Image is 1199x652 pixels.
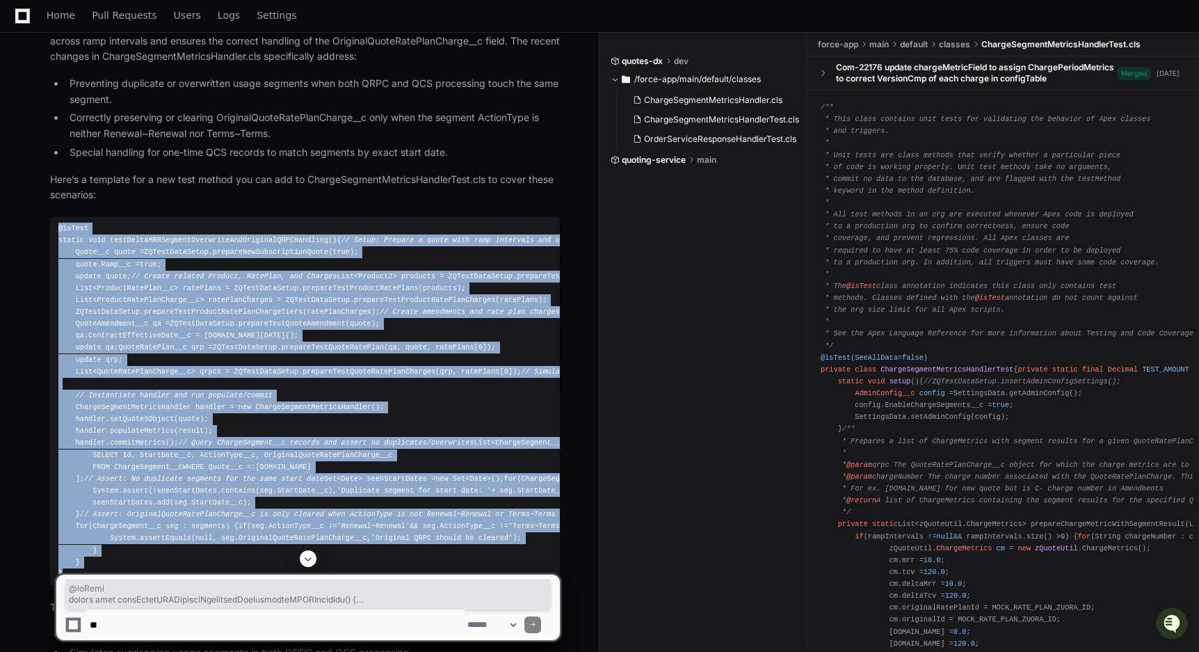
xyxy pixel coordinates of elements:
span: classes [939,39,970,50]
span: = [166,319,170,328]
span: true [140,260,157,269]
div: { ZQTestDataSetup.prepareNewSubscriptionQuote( ); quote.Ramp__c = ; update quote; List<Product2> ... [58,223,552,580]
span: // Simulate a ZBillingResult with overlapping usage segments for QRPC and QCS [521,367,851,376]
button: ChargeSegmentMetricsHandlerTest.cls [627,110,799,129]
span: () [910,377,919,385]
svg: Directory [622,71,630,88]
span: Decimal [1108,365,1138,374]
span: ChargeSegmentMetricsHandlerTest [880,365,1013,374]
p: To create an Apex test method in ChargeSegmentMetricsHandlerTest for the COM-22840DeltaMRRFixForT... [50,1,560,65]
div: Com-22176 update chargeMetricField to assign ChargePeriodMetrics to correct VersionCmp of each ch... [836,62,1117,84]
span: //ZQTestDataSetup.insertAdminConfigSettings(); [924,377,1120,385]
span: @isTest(SeeAllData=false) [821,353,928,362]
img: PlayerZero [14,14,42,42]
span: // Create amendments and rate plan charges for multiple intervals [380,308,658,316]
button: Start new chat [236,108,253,125]
span: 'Original QRPC should be cleared' [371,534,513,542]
span: // Assert: No duplicate segments for the same start date [84,475,324,483]
span: /** * This class contains unit tests for validating the behavior of Apex classes * and triggers. ... [821,103,1198,350]
span: testDeltaMRRSegmentOverwriteAndOriginalQRPCHandling [110,236,328,244]
span: main [697,154,716,166]
span: private [821,365,851,374]
span: if [239,522,247,530]
span: @param [846,461,872,469]
span: for [76,522,88,530]
span: WHERE [183,463,204,471]
span: main [869,39,889,50]
span: Logs [218,11,240,19]
span: static [58,236,84,244]
span: Merged [1117,67,1151,80]
span: = [140,248,144,256]
span: Pylon [138,146,168,157]
span: // Create related Product, RatePlan, and Charges [131,272,337,280]
span: = [949,389,953,397]
span: final [1082,365,1104,374]
button: /force-app/main/default/classes [611,68,796,90]
span: new [1017,544,1030,552]
span: new [435,475,448,483]
span: void [88,236,106,244]
span: QuoteRatePlan__c [118,343,187,351]
span: for [504,475,517,483]
span: Users [174,11,201,19]
span: class [855,365,876,374]
span: static [1052,365,1078,374]
img: 1756235613930-3d25f9e4-fa56-45dd-b3ad-e072dfbd1548 [14,104,39,129]
span: @param [846,472,872,481]
span: () [328,236,337,244]
span: 0 [504,367,508,376]
div: [DATE] [1157,68,1180,79]
span: 0 [478,343,483,351]
span: qrp [191,343,204,351]
span: AdminConfig__c [855,389,915,397]
span: force-app [818,39,858,50]
span: void [868,377,885,385]
a: Powered byPylon [98,145,168,157]
span: assert [122,486,148,495]
span: ChargeSegmentMetricsHandler [76,403,191,411]
span: // Setup: Prepare a quote with ramp intervals and usage charges [341,236,611,244]
span: @return [846,496,876,504]
span: true [992,401,1009,409]
span: Home [47,11,75,19]
span: TEST_AMOUNT [1142,365,1189,374]
span: for [1078,532,1091,541]
span: ChargeSegmentMetricsHandlerTest.cls [644,114,799,125]
iframe: Open customer support [1154,606,1192,644]
span: ChargeSegmentMetricsHandler.cls [644,95,782,106]
span: = [1009,544,1013,552]
span: 'Renewal~Renewal' [337,522,410,530]
span: @isTest [58,224,88,232]
li: Correctly preserving or clearing OriginalQuoteRatePlanCharge__c only when the segment ActionType ... [65,110,560,142]
span: = [230,403,234,411]
span: private [1017,365,1047,374]
span: static [872,520,898,528]
span: new [239,403,251,411]
div: Start new chat [47,104,228,118]
span: true [332,248,350,256]
span: 'Duplicate segment for start date: ' [337,486,491,495]
span: config [919,389,945,397]
span: /force-app/main/default/classes [634,74,761,85]
span: private [838,520,868,528]
span: quotes-dx [622,56,663,67]
span: @isTest [846,282,876,290]
span: null [195,534,213,542]
span: cm [997,544,1005,552]
button: OrderServiceResponseHandlerTest.cls [627,129,799,149]
span: ChargeMetrics [936,544,992,552]
span: null [936,532,953,541]
li: Preventing duplicate or overwritten usage segments when both QRPC and QCS processing touch the sa... [65,76,560,108]
button: ChargeSegmentMetricsHandler.cls [627,90,799,110]
span: static [838,377,864,385]
span: Quote__c [209,463,243,471]
span: zQuoteUtil [1035,544,1078,552]
span: Set [453,475,465,483]
span: quoting-service [622,154,686,166]
span: OrderServiceResponseHandlerTest.cls [644,134,796,145]
span: = [209,343,213,351]
span: // Instantiate handler and run populate/commit [76,391,273,399]
div: We're available if you need us! [47,118,176,129]
span: quote [114,248,136,256]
